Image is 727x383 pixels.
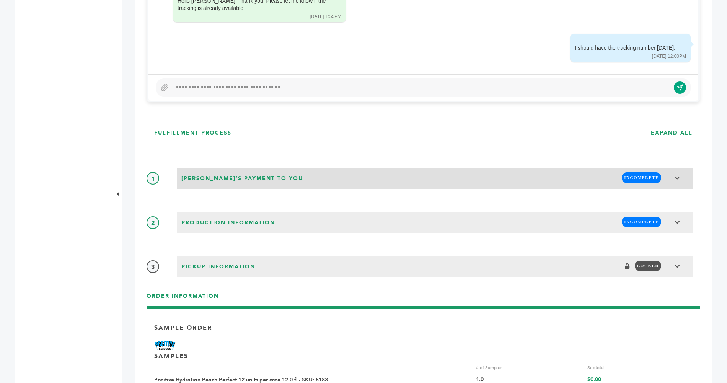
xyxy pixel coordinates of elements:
[635,261,661,271] span: LOCKED
[622,217,661,227] span: INCOMPLETE
[147,292,700,306] h3: ORDER INFORMATION
[154,324,212,332] p: Sample Order
[476,364,581,371] div: # of Samples
[179,261,258,273] span: Pickup Information
[310,13,341,20] div: [DATE] 1:55PM
[587,364,693,371] div: Subtotal
[179,217,277,229] span: Production Information
[652,53,686,60] div: [DATE] 12:00PM
[154,352,188,360] p: SAMPLES
[575,44,675,52] div: I should have the tracking number [DATE].
[154,341,177,352] img: Brand Name
[622,172,661,183] span: INCOMPLETE
[179,172,305,185] span: [PERSON_NAME]’s Payment to You
[651,129,693,137] h3: EXPAND ALL
[154,129,231,137] h3: FULFILLMENT PROCESS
